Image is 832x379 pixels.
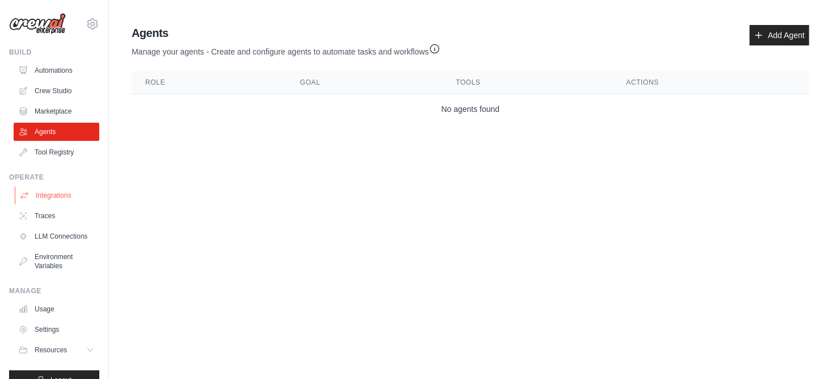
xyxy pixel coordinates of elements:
th: Goal [287,71,443,94]
div: Operate [9,173,99,182]
button: Resources [14,341,99,359]
a: Settings [14,320,99,339]
a: Environment Variables [14,248,99,275]
p: Manage your agents - Create and configure agents to automate tasks and workflows [132,41,440,57]
img: Logo [9,13,66,35]
a: Agents [14,123,99,141]
th: Actions [613,71,809,94]
a: Tool Registry [14,143,99,161]
a: Crew Studio [14,82,99,100]
td: No agents found [132,94,809,124]
span: Resources [35,345,67,355]
a: Usage [14,300,99,318]
th: Role [132,71,287,94]
a: LLM Connections [14,227,99,245]
h2: Agents [132,25,440,41]
div: Manage [9,286,99,295]
a: Marketplace [14,102,99,120]
a: Integrations [15,186,100,205]
a: Add Agent [750,25,809,45]
th: Tools [442,71,612,94]
a: Automations [14,61,99,80]
a: Traces [14,207,99,225]
div: Build [9,48,99,57]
